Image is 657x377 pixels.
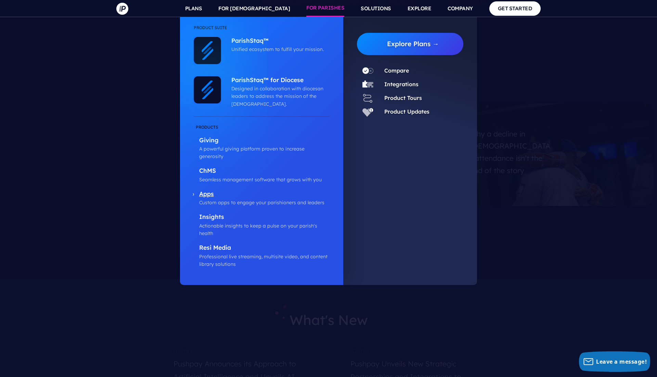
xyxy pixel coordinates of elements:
button: Leave a message! [579,351,650,372]
p: ParishStaq™ [231,37,326,45]
a: Resi Media Professional live streaming, multisite video, and content library solutions [194,244,330,268]
a: Insights Actionable insights to keep a pulse on your parish's health [194,213,330,237]
p: Designed in collaboration with diocesan leaders to address the mission of the [DEMOGRAPHIC_DATA]. [231,85,326,108]
a: Product Updates [384,108,429,115]
img: Product Tours - Icon [362,93,373,104]
p: Actionable insights to keep a pulse on your parish's health [199,222,330,237]
img: Product Updates - Icon [362,106,373,117]
p: Apps [199,190,330,199]
img: Compare - Icon [362,65,373,76]
a: Giving A powerful giving platform proven to increase generosity [194,123,330,160]
img: ParishStaq™ for Diocese - Icon [194,76,221,104]
li: Product Suite [194,24,330,37]
p: ParishStaq™ for Diocese [231,76,326,85]
p: ChMS [199,167,330,175]
p: Giving [199,136,330,145]
img: Integrations - Icon [362,79,373,90]
a: Product Tours [384,94,422,101]
p: Unified ecosystem to fulfill your mission. [231,45,326,53]
p: Insights [199,213,330,222]
a: Compare [384,67,409,74]
p: Custom apps to engage your parishioners and leaders [199,199,330,206]
a: GET STARTED [489,1,541,15]
a: Explore Plans → [362,33,463,55]
a: Integrations - Icon [357,79,379,90]
img: ParishStaq™ - Icon [194,37,221,64]
a: Compare - Icon [357,65,379,76]
a: Apps Custom apps to engage your parishioners and leaders [194,190,330,207]
a: ParishStaq™ for Diocese Designed in collaboration with diocesan leaders to address the mission of... [221,76,326,108]
a: ParishStaq™ Unified ecosystem to fulfill your mission. [221,37,326,53]
p: Professional live streaming, multisite video, and content library solutions [199,253,330,268]
p: Resi Media [199,244,330,252]
a: Product Updates - Icon [357,106,379,117]
span: Leave a message! [596,358,647,365]
a: ChMS Seamless management software that grows with you [194,167,330,183]
p: Seamless management software that grows with you [199,176,330,183]
a: Integrations [384,81,418,88]
p: A powerful giving platform proven to increase generosity [199,145,330,160]
a: Product Tours - Icon [357,93,379,104]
